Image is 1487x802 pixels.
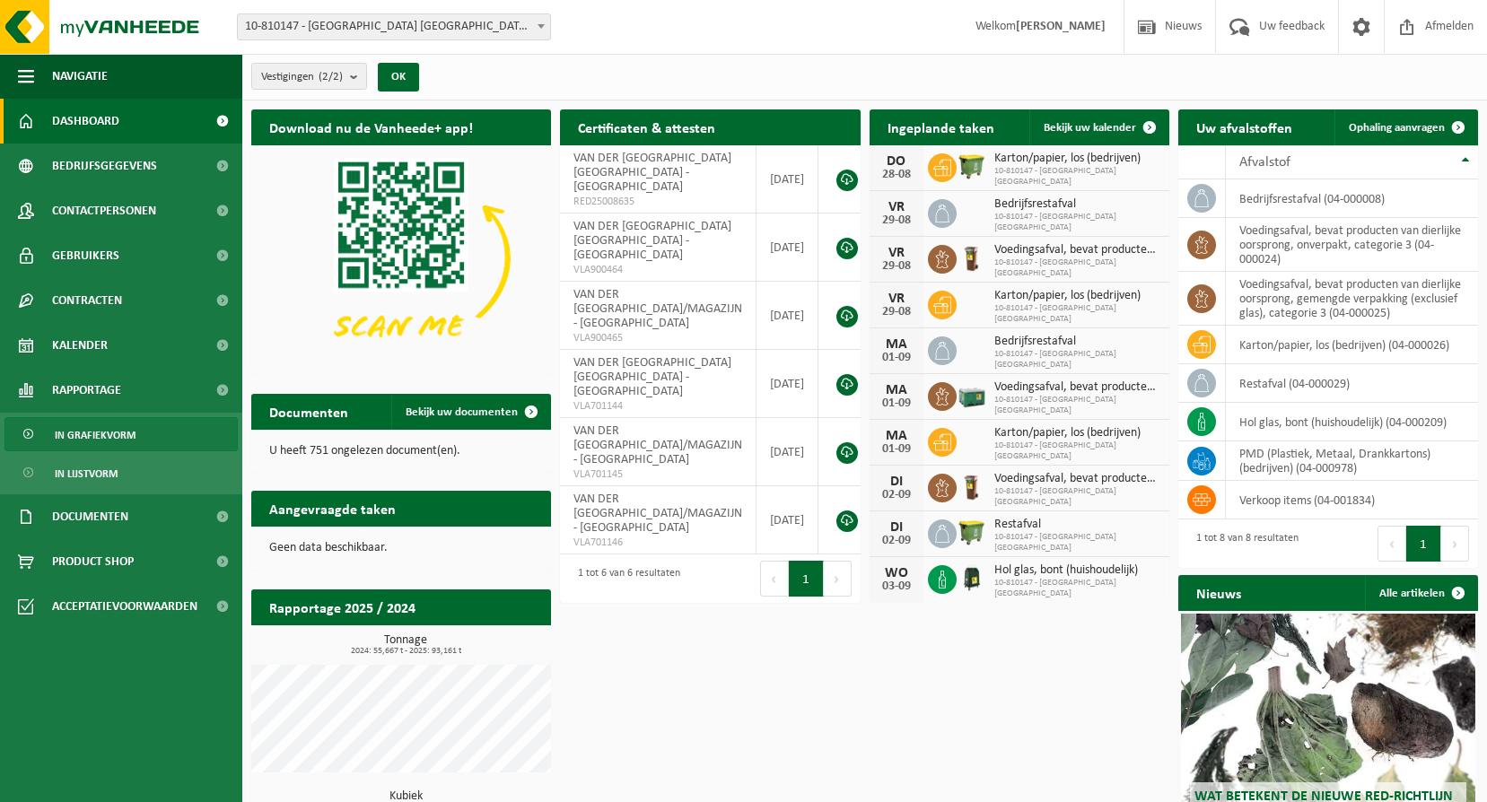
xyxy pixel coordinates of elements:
[417,624,549,660] a: Bekijk rapportage
[879,200,914,214] div: VR
[994,440,1160,462] span: 10-810147 - [GEOGRAPHIC_DATA] [GEOGRAPHIC_DATA]
[879,246,914,260] div: VR
[52,539,134,584] span: Product Shop
[573,263,742,277] span: VLA900464
[994,152,1160,166] span: Karton/papier, los (bedrijven)
[1378,526,1406,562] button: Previous
[52,233,119,278] span: Gebruikers
[52,54,108,99] span: Navigatie
[1178,109,1310,144] h2: Uw afvalstoffen
[879,566,914,580] div: WO
[957,242,987,273] img: WB-0140-HPE-BN-06
[573,536,742,550] span: VLA701146
[1334,109,1476,145] a: Ophaling aanvragen
[879,337,914,352] div: MA
[238,14,550,39] span: 10-810147 - VAN DER VALK HOTEL ANTWERPEN NV - BORGERHOUT
[52,368,121,413] span: Rapportage
[251,491,414,526] h2: Aangevraagde taken
[4,417,238,451] a: In grafiekvorm
[251,145,551,370] img: Download de VHEPlus App
[269,542,533,554] p: Geen data beschikbaar.
[994,212,1160,233] span: 10-810147 - [GEOGRAPHIC_DATA] [GEOGRAPHIC_DATA]
[1349,122,1445,134] span: Ophaling aanvragen
[1226,218,1478,272] td: voedingsafval, bevat producten van dierlijke oorsprong, onverpakt, categorie 3 (04-000024)
[4,456,238,490] a: In lijstvorm
[757,486,818,554] td: [DATE]
[879,489,914,501] div: 02-09
[319,71,343,83] count: (2/2)
[52,278,122,323] span: Contracten
[406,406,518,418] span: Bekijk uw documenten
[994,532,1160,554] span: 10-810147 - [GEOGRAPHIC_DATA] [GEOGRAPHIC_DATA]
[378,63,419,92] button: OK
[573,493,742,535] span: VAN DER [GEOGRAPHIC_DATA]/MAGAZIJN - [GEOGRAPHIC_DATA]
[560,109,733,144] h2: Certificaten & attesten
[1044,122,1136,134] span: Bekijk uw kalender
[569,559,680,598] div: 1 tot 6 van 6 resultaten
[957,517,987,547] img: WB-1100-HPE-GN-50
[52,584,197,629] span: Acceptatievoorwaarden
[251,109,491,144] h2: Download nu de Vanheede+ app!
[55,418,136,452] span: In grafiekvorm
[573,331,742,345] span: VLA900465
[879,520,914,535] div: DI
[1226,403,1478,441] td: hol glas, bont (huishoudelijk) (04-000209)
[1365,575,1476,611] a: Alle artikelen
[1226,481,1478,519] td: verkoop items (04-001834)
[1226,364,1478,403] td: restafval (04-000029)
[1178,575,1259,610] h2: Nieuws
[52,323,108,368] span: Kalender
[573,399,742,414] span: VLA701144
[757,350,818,418] td: [DATE]
[879,154,914,169] div: DO
[994,289,1160,303] span: Karton/papier, los (bedrijven)
[1406,526,1441,562] button: 1
[957,151,987,181] img: WB-1100-HPE-GN-50
[757,418,818,486] td: [DATE]
[994,395,1160,416] span: 10-810147 - [GEOGRAPHIC_DATA] [GEOGRAPHIC_DATA]
[879,580,914,593] div: 03-09
[994,426,1160,440] span: Karton/papier, los (bedrijven)
[52,144,157,188] span: Bedrijfsgegevens
[879,306,914,318] div: 29-08
[757,282,818,350] td: [DATE]
[994,349,1160,370] span: 10-810147 - [GEOGRAPHIC_DATA] [GEOGRAPHIC_DATA]
[52,99,119,144] span: Dashboard
[1029,109,1168,145] a: Bekijk uw kalender
[957,562,987,593] img: CR-HR-1C-1000-PES-01
[994,380,1160,395] span: Voedingsafval, bevat producten van dierlijke oorsprong, gemengde verpakking (exc...
[994,166,1160,187] span: 10-810147 - [GEOGRAPHIC_DATA] [GEOGRAPHIC_DATA]
[1239,155,1290,170] span: Afvalstof
[994,243,1160,257] span: Voedingsafval, bevat producten van dierlijke oorsprong, onverpakt, categorie 3
[573,152,731,194] span: VAN DER [GEOGRAPHIC_DATA] [GEOGRAPHIC_DATA] - [GEOGRAPHIC_DATA]
[757,214,818,282] td: [DATE]
[52,188,156,233] span: Contactpersonen
[52,494,128,539] span: Documenten
[957,471,987,501] img: WB-0140-HPE-BN-06
[573,467,742,482] span: VLA701145
[879,214,914,227] div: 29-08
[879,352,914,364] div: 01-09
[573,195,742,209] span: RED25008635
[1441,526,1469,562] button: Next
[994,257,1160,279] span: 10-810147 - [GEOGRAPHIC_DATA] [GEOGRAPHIC_DATA]
[251,63,367,90] button: Vestigingen(2/2)
[789,561,824,597] button: 1
[879,169,914,181] div: 28-08
[824,561,852,597] button: Next
[269,445,533,458] p: U heeft 751 ongelezen document(en).
[1226,179,1478,218] td: bedrijfsrestafval (04-000008)
[573,356,731,398] span: VAN DER [GEOGRAPHIC_DATA] [GEOGRAPHIC_DATA] - [GEOGRAPHIC_DATA]
[1016,20,1106,33] strong: [PERSON_NAME]
[879,260,914,273] div: 29-08
[573,424,742,466] span: VAN DER [GEOGRAPHIC_DATA]/MAGAZIJN - [GEOGRAPHIC_DATA]
[391,394,549,430] a: Bekijk uw documenten
[870,109,1012,144] h2: Ingeplande taken
[1187,524,1299,563] div: 1 tot 8 van 8 resultaten
[573,288,742,330] span: VAN DER [GEOGRAPHIC_DATA]/MAGAZIJN - [GEOGRAPHIC_DATA]
[879,535,914,547] div: 02-09
[757,145,818,214] td: [DATE]
[994,197,1160,212] span: Bedrijfsrestafval
[1226,272,1478,326] td: voedingsafval, bevat producten van dierlijke oorsprong, gemengde verpakking (exclusief glas), cat...
[260,634,551,656] h3: Tonnage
